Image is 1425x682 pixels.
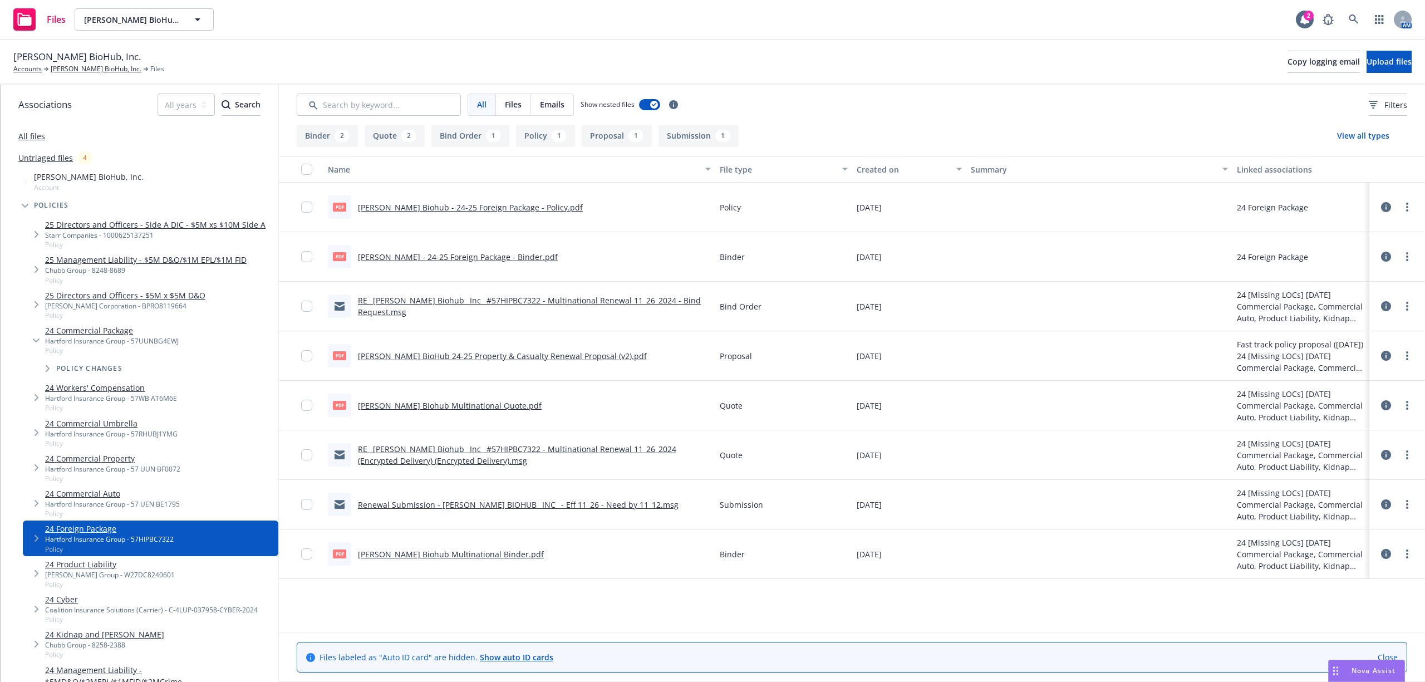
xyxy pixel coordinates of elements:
div: Coalition Insurance Solutions (Carrier) - C-4LUP-037958-CYBER-2024 [45,605,258,615]
a: 24 Foreign Package [45,523,174,534]
div: Hartford Insurance Group - 57RHUBJ1YMG [45,429,178,439]
span: Policy [45,615,258,624]
span: Policy [45,650,164,659]
span: [DATE] [857,301,882,312]
span: All [477,99,487,110]
a: Untriaged files [18,152,73,164]
button: Bind Order [431,125,509,147]
div: Summary [971,164,1216,175]
button: Name [323,156,715,183]
input: Toggle Row Selected [301,202,312,213]
a: Close [1378,651,1398,663]
div: 24 [Missing LOCs] [DATE] Commercial Package, Commercial Auto, Product Liability, Kidnap and [PERS... [1237,537,1365,572]
div: 24 [Missing LOCs] [DATE] Commercial Package, Commercial Auto, Product Liability, Kidnap and [PERS... [1237,487,1365,522]
a: more [1401,349,1414,362]
div: 2 [401,130,416,142]
div: [PERSON_NAME] Group - W27DC8240601 [45,570,175,580]
div: 2 [335,130,350,142]
span: Files [150,64,164,74]
a: 25 Directors and Officers - Side A DIC - $5M xs $10M Side A [45,219,266,230]
div: Chubb Group - 8258-2388 [45,640,164,650]
a: 24 Product Liability [45,558,175,570]
span: Policies [34,202,69,209]
span: Nova Assist [1352,666,1395,675]
a: more [1401,498,1414,511]
a: 25 Management Liability - $5M D&O/$1M EPL/$1M FID [45,254,247,266]
a: 24 Commercial Package [45,325,179,336]
span: Files labeled as "Auto ID card" are hidden. [320,651,553,663]
div: Linked associations [1237,164,1365,175]
div: Hartford Insurance Group - 57 UEN BE1795 [45,499,180,509]
div: 24 [Missing LOCs] [DATE] Commercial Package, Commercial Auto, Product Liability, Kidnap and [PERS... [1237,350,1365,374]
div: Search [222,94,261,115]
span: [DATE] [857,400,882,411]
span: Quote [720,400,743,411]
a: [PERSON_NAME] Biohub - 24-25 Foreign Package - Policy.pdf [358,202,583,213]
span: [DATE] [857,251,882,263]
span: Filters [1369,99,1407,111]
span: Policy [45,509,180,518]
input: Toggle Row Selected [301,301,312,312]
span: [PERSON_NAME] BioHub, Inc. [84,14,180,26]
input: Toggle Row Selected [301,449,312,460]
div: 1 [715,130,730,142]
button: Linked associations [1232,156,1369,183]
span: pdf [333,401,346,409]
div: Hartford Insurance Group - 57WB AT6M6E [45,394,177,403]
a: 24 Workers' Compensation [45,382,177,394]
button: Quote [365,125,425,147]
button: Upload files [1367,51,1412,73]
span: Policy [45,544,174,554]
span: Copy logging email [1288,56,1360,67]
input: Toggle Row Selected [301,251,312,262]
span: Policy [45,276,247,285]
div: 1 [628,130,643,142]
button: Summary [966,156,1232,183]
input: Toggle Row Selected [301,350,312,361]
a: Accounts [13,64,42,74]
div: 24 [Missing LOCs] [DATE] Commercial Package, Commercial Auto, Product Liability, Kidnap and [PERS... [1237,438,1365,473]
a: Report a Bug [1317,8,1339,31]
div: 4 [77,151,92,164]
span: [DATE] [857,548,882,560]
div: Created on [857,164,950,175]
span: [PERSON_NAME] BioHub, Inc. [34,171,144,183]
a: RE_ [PERSON_NAME] Biohub_ Inc_ #57HIPBC7322 - Multinational Renewal 11_26_2024 (Encrypted Deliver... [358,444,676,466]
a: Search [1343,8,1365,31]
span: Binder [720,251,745,263]
button: SearchSearch [222,94,261,116]
div: File type [720,164,836,175]
button: Binder [297,125,358,147]
a: [PERSON_NAME] Biohub Multinational Binder.pdf [358,549,544,560]
a: 24 Cyber [45,593,258,605]
a: 24 Kidnap and [PERSON_NAME] [45,629,164,640]
button: Copy logging email [1288,51,1360,73]
input: Toggle Row Selected [301,499,312,510]
div: Name [328,164,699,175]
a: [PERSON_NAME] - 24-25 Foreign Package - Binder.pdf [358,252,558,262]
span: [DATE] [857,350,882,362]
a: [PERSON_NAME] BioHub 24-25 Property & Casualty Renewal Proposal (v2).pdf [358,351,647,361]
span: Bind Order [720,301,761,312]
a: 24 Commercial Auto [45,488,180,499]
input: Search by keyword... [297,94,461,116]
a: more [1401,448,1414,462]
a: 24 Commercial Property [45,453,180,464]
button: Filters [1369,94,1407,116]
button: Proposal [582,125,652,147]
button: [PERSON_NAME] BioHub, Inc. [75,8,214,31]
span: Account [34,183,144,192]
div: 24 Foreign Package [1237,251,1308,263]
div: 2 [1304,11,1314,21]
button: Created on [852,156,966,183]
span: Policy [45,439,178,448]
span: [DATE] [857,449,882,461]
span: Binder [720,548,745,560]
span: pdf [333,549,346,558]
button: File type [715,156,852,183]
a: Files [9,4,70,35]
svg: Search [222,100,230,109]
div: Hartford Insurance Group - 57UUNBG4EWJ [45,336,179,346]
a: more [1401,399,1414,412]
span: Submission [720,499,763,511]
